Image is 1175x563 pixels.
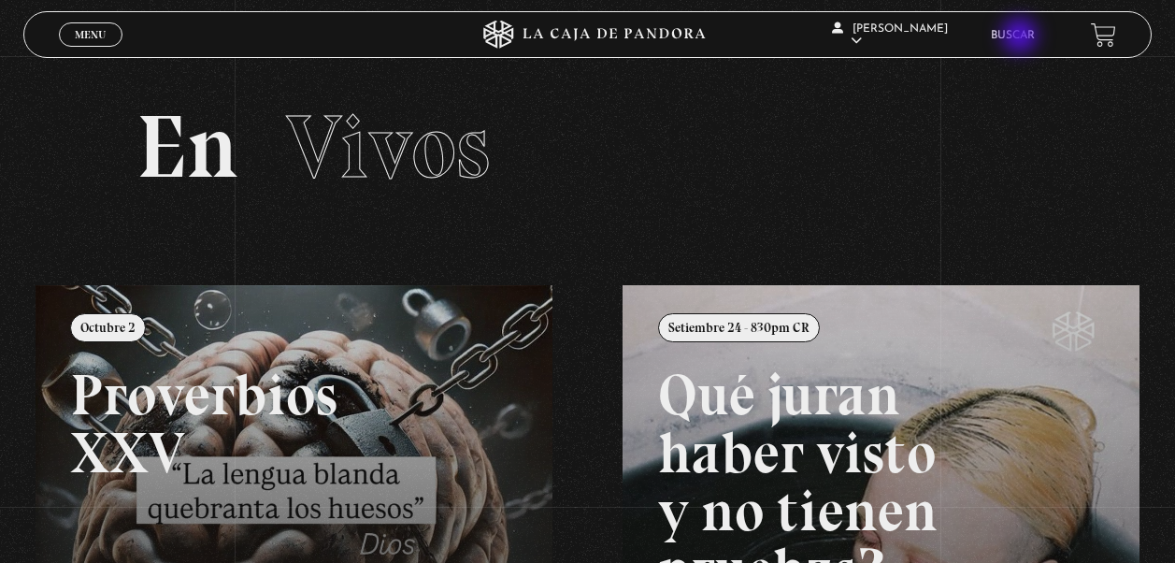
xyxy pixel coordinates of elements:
a: View your shopping cart [1091,22,1116,48]
span: Cerrar [69,45,113,58]
h2: En [136,103,1039,192]
span: Vivos [286,94,490,200]
span: Menu [75,29,106,40]
span: [PERSON_NAME] [832,23,948,47]
a: Buscar [991,30,1035,41]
